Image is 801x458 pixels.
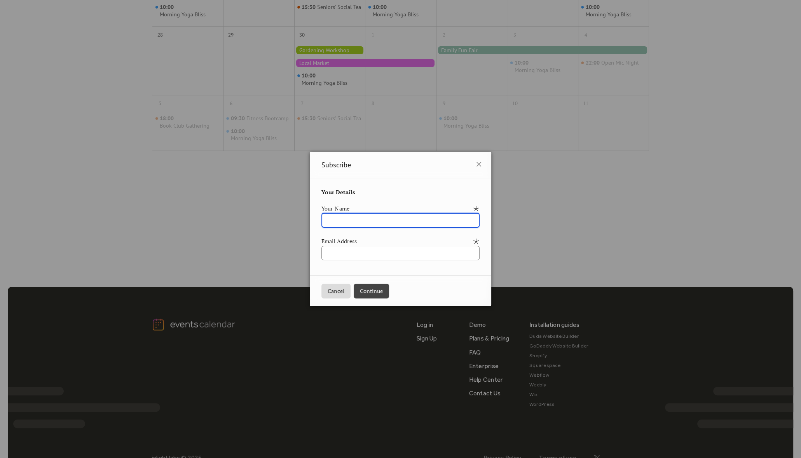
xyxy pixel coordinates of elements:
[321,188,355,197] span: Your Details
[321,160,351,170] span: Subscribe
[321,237,471,246] div: Email Address
[321,284,351,298] button: Cancel
[354,284,389,298] button: Continue
[321,204,471,213] div: Your Name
